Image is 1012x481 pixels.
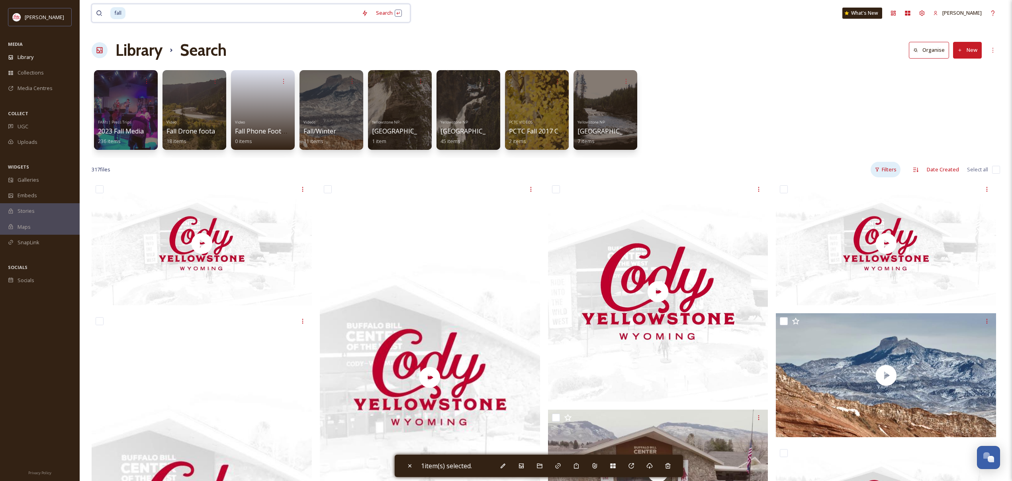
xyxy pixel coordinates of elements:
[18,53,33,61] span: Library
[18,192,37,199] span: Embeds
[909,42,949,58] button: Organise
[235,137,252,145] span: 0 items
[303,127,336,135] span: Fall/Winter
[372,118,436,145] a: Yellowstone NP[GEOGRAPHIC_DATA]1 item
[871,162,900,177] div: Filters
[509,118,589,145] a: PCTC VIDEOSPCTC Fall 2017 Commercial2 items
[942,9,982,16] span: [PERSON_NAME]
[235,118,292,145] a: VideoFall Phone Footage0 items
[303,137,323,145] span: 11 items
[776,181,996,305] img: thumbnail
[25,14,64,21] span: [PERSON_NAME]
[372,137,386,145] span: 1 item
[440,137,460,145] span: 45 items
[577,137,595,145] span: 7 items
[440,118,505,145] a: Yellowstone NP[GEOGRAPHIC_DATA]45 items
[548,181,768,402] img: thumbnail
[98,120,131,125] span: FAMs | Press Trips
[92,166,110,173] span: 317 file s
[509,137,526,145] span: 2 items
[8,164,29,170] span: WIDGETS
[18,176,39,184] span: Galleries
[166,137,186,145] span: 18 items
[372,5,406,21] div: Search
[98,127,159,135] span: 2023 Fall Media FAM
[28,467,51,477] a: Privacy Policy
[8,41,23,47] span: MEDIA
[577,120,605,125] span: Yellowstone NP
[440,120,468,125] span: Yellowstone NP
[18,69,44,77] span: Collections
[18,239,39,246] span: SnapLink
[18,207,35,215] span: Stories
[18,138,37,146] span: Uploads
[977,446,1000,469] button: Open Chat
[372,127,436,135] span: [GEOGRAPHIC_DATA]
[577,127,642,135] span: [GEOGRAPHIC_DATA]
[929,5,986,21] a: [PERSON_NAME]
[303,120,315,125] span: Videos
[577,118,642,145] a: Yellowstone NP[GEOGRAPHIC_DATA]7 items
[953,42,982,58] button: New
[372,120,399,125] span: Yellowstone NP
[509,127,589,135] span: PCTC Fall 2017 Commercial
[967,166,988,173] span: Select all
[8,264,27,270] span: SOCIALS
[842,8,882,19] a: What's New
[115,38,162,62] a: Library
[166,118,223,145] a: VideoFall Drone footage18 items
[166,120,176,125] span: Video
[8,110,28,116] span: COLLECT
[440,127,505,135] span: [GEOGRAPHIC_DATA]
[235,120,245,125] span: Video
[13,13,21,21] img: images%20(1).png
[421,461,472,470] span: 1 item(s) selected.
[180,38,227,62] h1: Search
[303,118,336,145] a: VideosFall/Winter11 items
[235,127,292,135] span: Fall Phone Footage
[18,123,28,130] span: UGC
[98,137,121,145] span: 236 items
[98,118,159,145] a: FAMs | Press Trips2023 Fall Media FAM236 items
[92,181,312,305] img: thumbnail
[18,223,31,231] span: Maps
[110,7,125,19] span: fall
[166,127,223,135] span: Fall Drone footage
[923,162,963,177] div: Date Created
[18,84,53,92] span: Media Centres
[509,120,532,125] span: PCTC VIDEOS
[776,313,996,437] img: thumbnail
[18,277,34,284] span: Socials
[28,470,51,475] span: Privacy Policy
